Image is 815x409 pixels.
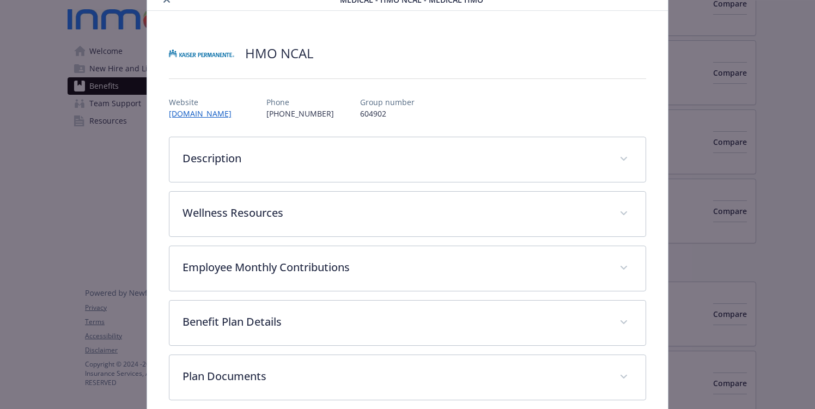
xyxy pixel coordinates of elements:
p: [PHONE_NUMBER] [266,108,334,119]
p: 604902 [360,108,415,119]
div: Plan Documents [169,355,645,400]
div: Employee Monthly Contributions [169,246,645,291]
p: Phone [266,96,334,108]
a: [DOMAIN_NAME] [169,108,240,119]
img: Kaiser Permanente Insurance Company [169,37,234,70]
div: Description [169,137,645,182]
p: Employee Monthly Contributions [183,259,606,276]
h2: HMO NCAL [245,44,314,63]
p: Description [183,150,606,167]
p: Group number [360,96,415,108]
div: Wellness Resources [169,192,645,236]
p: Wellness Resources [183,205,606,221]
p: Plan Documents [183,368,606,384]
p: Benefit Plan Details [183,314,606,330]
p: Website [169,96,240,108]
div: Benefit Plan Details [169,301,645,345]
